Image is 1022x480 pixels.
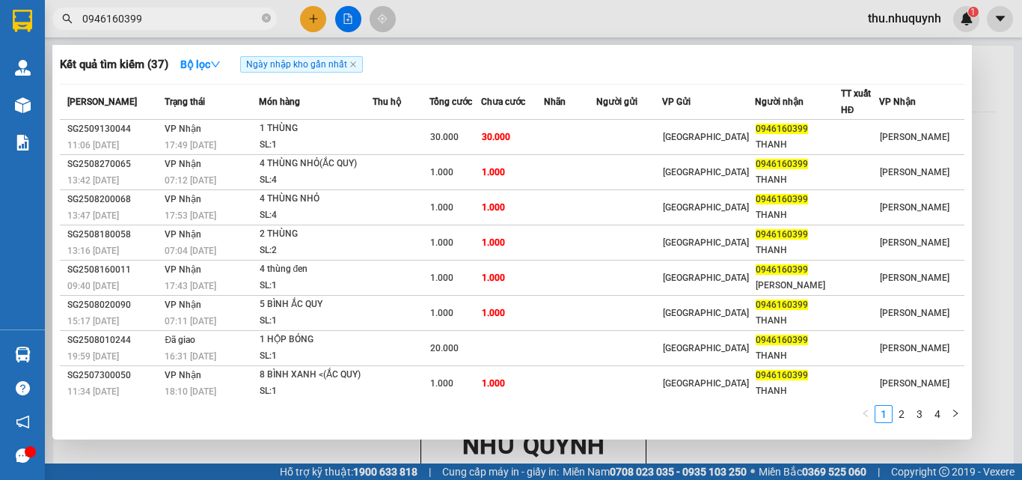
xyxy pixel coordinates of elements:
[756,348,840,364] div: THANH
[756,300,808,310] span: 0946160399
[481,97,525,107] span: Chưa cước
[165,351,216,362] span: 16:31 [DATE]
[946,405,964,423] button: right
[482,308,505,318] span: 1.000
[663,378,749,389] span: [GEOGRAPHIC_DATA]
[911,405,928,423] li: 3
[260,313,372,329] div: SL: 1
[880,343,949,353] span: [PERSON_NAME]
[16,415,30,429] span: notification
[880,132,949,142] span: [PERSON_NAME]
[430,167,453,177] span: 1.000
[165,316,216,326] span: 07:11 [DATE]
[880,202,949,213] span: [PERSON_NAME]
[260,137,372,154] div: SL: 1
[482,167,505,177] span: 1.000
[165,194,201,204] span: VP Nhận
[165,300,201,310] span: VP Nhận
[260,207,372,224] div: SL: 4
[663,237,749,248] span: [GEOGRAPHIC_DATA]
[165,370,201,380] span: VP Nhận
[260,243,372,259] div: SL: 2
[67,175,119,186] span: 13:42 [DATE]
[260,172,372,189] div: SL: 4
[841,88,871,115] span: TT xuất HĐ
[663,132,749,142] span: [GEOGRAPHIC_DATA]
[857,405,875,423] button: left
[15,135,31,151] img: solution-icon
[928,405,946,423] li: 4
[260,367,372,383] div: 8 BÌNH XANH <(ẮC QUY)
[260,383,372,400] div: SL: 1
[67,157,160,172] div: SG2508270065
[260,278,372,294] div: SL: 1
[663,273,749,283] span: [GEOGRAPHIC_DATA]
[429,97,472,107] span: Tổng cước
[857,405,875,423] li: Previous Page
[67,281,119,291] span: 09:40 [DATE]
[430,273,453,283] span: 1.000
[430,237,453,248] span: 1.000
[165,159,201,169] span: VP Nhận
[165,229,201,240] span: VP Nhận
[62,13,73,24] span: search
[373,97,401,107] span: Thu hộ
[67,262,160,278] div: SG2508160011
[756,278,840,294] div: [PERSON_NAME]
[663,343,749,353] span: [GEOGRAPHIC_DATA]
[67,192,160,207] div: SG2508200068
[430,132,459,142] span: 30.000
[13,10,32,32] img: logo-vxr
[875,405,893,423] li: 1
[880,167,949,177] span: [PERSON_NAME]
[482,378,505,389] span: 1.000
[165,386,216,397] span: 18:10 [DATE]
[180,58,221,70] strong: Bộ lọc
[756,159,808,169] span: 0946160399
[880,237,949,248] span: [PERSON_NAME]
[756,137,840,153] div: THANH
[260,297,372,313] div: 5 BÌNH ẮC QUY
[67,246,119,256] span: 13:16 [DATE]
[168,52,233,76] button: Bộ lọcdown
[756,172,840,188] div: THANH
[349,61,357,68] span: close
[756,313,840,329] div: THANH
[482,237,505,248] span: 1.000
[15,60,31,76] img: warehouse-icon
[880,378,949,389] span: [PERSON_NAME]
[880,308,949,318] span: [PERSON_NAME]
[210,59,221,70] span: down
[663,308,749,318] span: [GEOGRAPHIC_DATA]
[165,175,216,186] span: 07:12 [DATE]
[911,406,928,422] a: 3
[663,167,749,177] span: [GEOGRAPHIC_DATA]
[482,132,510,142] span: 30.000
[951,409,960,418] span: right
[260,348,372,365] div: SL: 1
[165,281,216,291] span: 17:43 [DATE]
[16,449,30,463] span: message
[482,273,505,283] span: 1.000
[67,368,160,383] div: SG2507300050
[67,386,119,397] span: 11:34 [DATE]
[879,97,916,107] span: VP Nhận
[165,246,216,256] span: 07:04 [DATE]
[756,243,840,258] div: THANH
[67,297,160,313] div: SG2508020090
[861,409,870,418] span: left
[259,97,300,107] span: Món hàng
[67,351,119,362] span: 19:59 [DATE]
[662,97,691,107] span: VP Gửi
[67,97,137,107] span: [PERSON_NAME]
[756,124,808,134] span: 0946160399
[260,226,372,243] div: 2 THÙNG
[67,227,160,243] div: SG2508180058
[756,370,808,380] span: 0946160399
[756,194,808,204] span: 0946160399
[82,10,259,27] input: Tìm tên, số ĐT hoặc mã đơn
[165,210,216,221] span: 17:53 [DATE]
[430,378,453,389] span: 1.000
[756,383,840,399] div: THANH
[67,121,160,137] div: SG2509130044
